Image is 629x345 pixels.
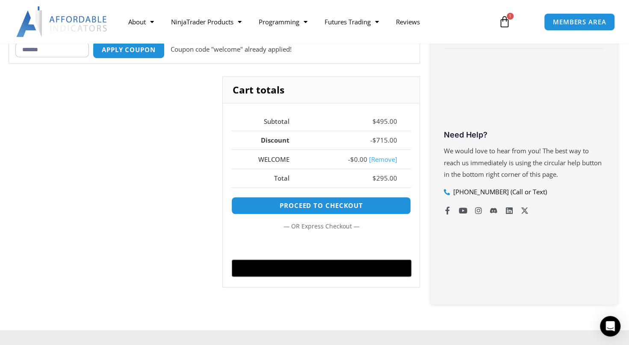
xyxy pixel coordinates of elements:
[600,316,620,336] div: Open Intercom Messenger
[93,41,165,58] button: Apply coupon
[119,12,162,32] a: About
[372,174,397,182] bdi: 295.00
[451,186,547,198] span: [PHONE_NUMBER] (Call or Text)
[372,117,397,126] bdi: 495.00
[303,149,411,169] td: -
[544,13,615,31] a: MEMBERS AREA
[443,146,601,179] span: We would love to hear from you! The best way to reach us immediately is using the circular help b...
[231,149,303,169] th: WELCOME
[231,131,303,150] th: Discount
[231,112,303,131] th: Subtotal
[553,19,606,25] span: MEMBERS AREA
[372,136,397,144] bdi: 715.00
[443,130,605,140] h3: Need Help?
[369,155,397,164] a: Remove welcome coupon
[372,174,376,182] span: $
[171,44,292,56] p: Coupon code "welcome" already applied!
[231,221,411,232] p: — or —
[443,64,605,128] iframe: Customer reviews powered by Trustpilot
[350,155,367,164] span: 0.00
[316,12,387,32] a: Futures Trading
[16,6,108,37] img: LogoAI | Affordable Indicators – NinjaTrader
[372,136,376,144] span: $
[223,77,419,103] h2: Cart totals
[370,136,372,144] span: -
[387,12,428,32] a: Reviews
[507,13,514,20] span: 1
[350,155,354,164] span: $
[250,12,316,32] a: Programming
[232,260,411,277] button: Buy with GPay
[162,12,250,32] a: NinjaTrader Products
[231,197,411,214] a: Proceed to checkout
[119,12,490,32] nav: Menu
[230,237,413,257] iframe: Secure express checkout frame
[486,9,523,34] a: 1
[372,117,376,126] span: $
[231,169,303,188] th: Total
